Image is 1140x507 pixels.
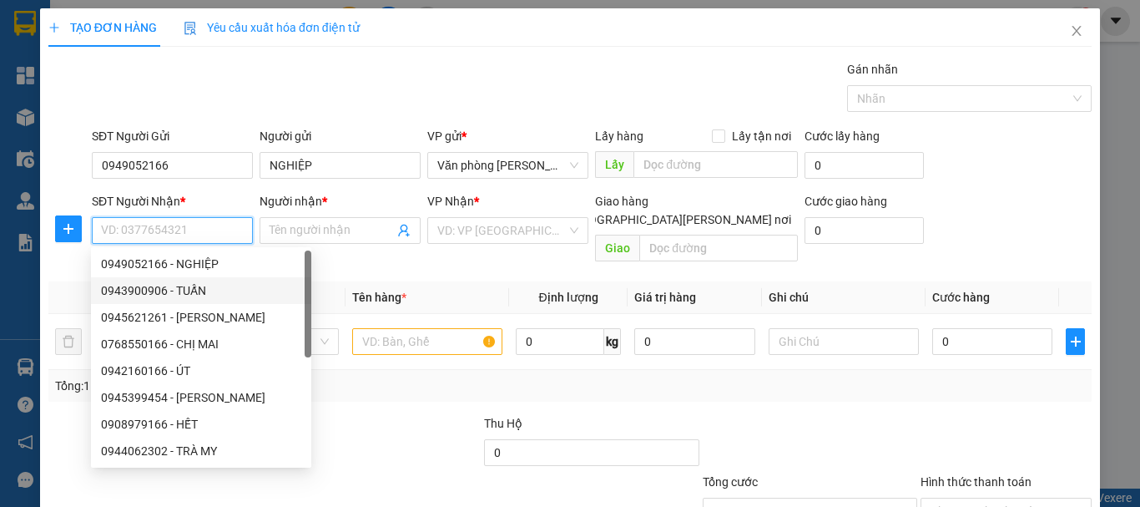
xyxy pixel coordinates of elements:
input: Dọc đường [633,151,798,178]
span: close [1070,24,1083,38]
div: 0768550166 - CHỊ MAI [101,335,301,353]
div: 0945399454 - VÂN [91,384,311,411]
input: Cước giao hàng [805,217,924,244]
span: Thu Hộ [484,417,522,430]
span: Văn phòng Tắc Vân [437,153,578,178]
span: Giao [595,235,639,261]
img: icon [184,22,197,35]
div: Tổng: 1 [55,377,441,395]
button: plus [55,215,82,242]
label: Hình thức thanh toán [921,475,1032,489]
input: VD: Bàn, Ghế [352,328,502,355]
div: 0768550166 - CHỊ MAI [91,331,311,357]
div: Người nhận [260,192,421,210]
div: Người gửi [260,127,421,145]
div: 0943900906 - TUẤN [91,277,311,304]
input: 0 [634,328,754,355]
span: Giao hàng [595,195,648,208]
span: plus [48,22,60,33]
input: Cước lấy hàng [805,152,924,179]
span: TẠO ĐƠN HÀNG [48,21,157,34]
div: 0949052166 - NGHIỆP [91,251,311,277]
div: 0944062302 - TRÀ MY [91,438,311,464]
div: 0945621261 - KHÁNH [91,304,311,331]
label: Cước giao hàng [805,195,887,208]
div: SĐT Người Gửi [92,127,253,145]
span: Lấy tận nơi [725,127,798,145]
div: 0908979166 - HẾT [101,415,301,433]
input: Ghi Chú [769,328,919,355]
span: Lấy hàng [595,129,643,143]
div: 0908979166 - HẾT [91,411,311,438]
span: user-add [397,224,411,237]
span: Yêu cầu xuất hóa đơn điện tử [184,21,360,34]
div: 0945399454 - [PERSON_NAME] [101,388,301,407]
input: Dọc đường [639,235,798,261]
label: Gán nhãn [847,63,898,76]
span: Tên hàng [352,291,406,304]
button: delete [55,328,82,355]
div: 0943900906 - TUẤN [101,281,301,300]
div: 0949052166 - NGHIỆP [101,255,301,273]
div: 0942160166 - ÚT [101,362,301,380]
span: Giá trị hàng [634,291,696,304]
div: 0944062302 - TRÀ MY [101,442,301,460]
span: [GEOGRAPHIC_DATA][PERSON_NAME] nơi [563,210,798,229]
label: Cước lấy hàng [805,129,880,143]
span: VP Nhận [427,195,474,208]
div: 0945621261 - [PERSON_NAME] [101,308,301,327]
span: plus [1067,335,1084,348]
span: Định lượng [538,291,598,304]
button: Close [1053,8,1100,55]
div: VP gửi [427,127,588,145]
div: 0942160166 - ÚT [91,357,311,384]
span: Lấy [595,151,633,178]
span: Cước hàng [932,291,990,304]
span: Tổng cước [703,475,758,489]
th: Ghi chú [762,281,926,314]
span: plus [56,222,81,236]
button: plus [1066,328,1085,355]
div: SĐT Người Nhận [92,192,253,210]
span: kg [604,328,621,355]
